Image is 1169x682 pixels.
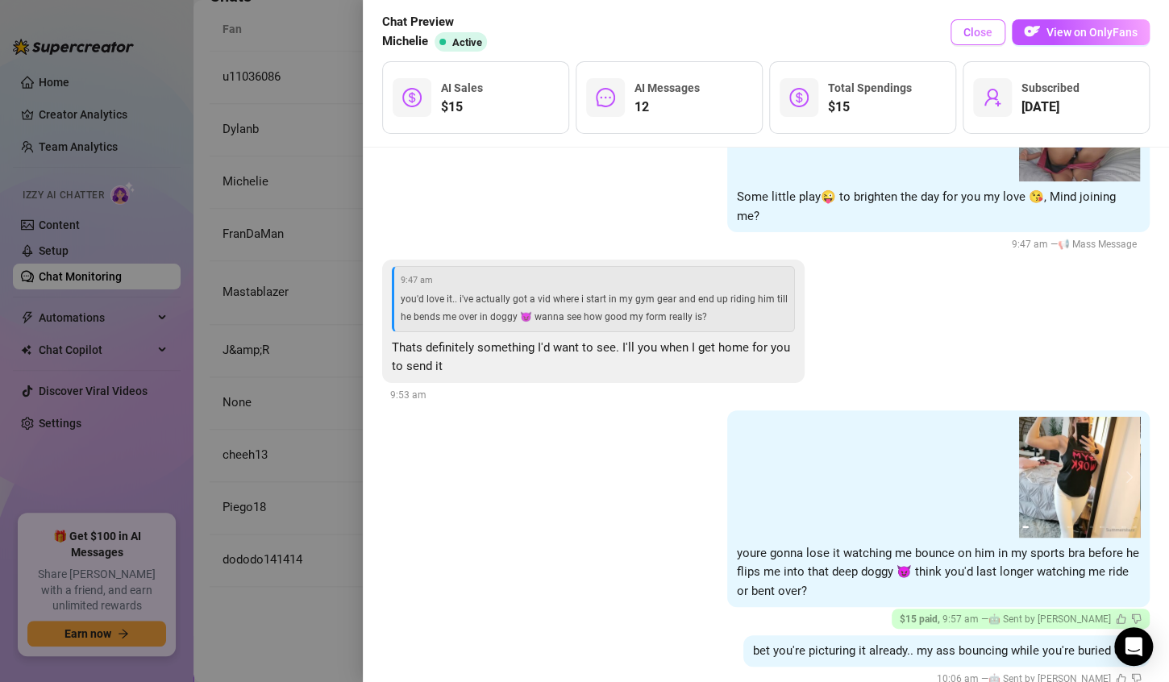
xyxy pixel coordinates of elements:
span: dollar [402,88,422,107]
button: OFView on OnlyFans [1012,19,1150,45]
span: $15 [441,98,483,117]
span: Total Spendings [828,81,912,94]
span: bet you're picturing it already.. my ass bouncing while you're buried deep [753,643,1140,658]
span: 📢 Mass Message [1058,239,1137,250]
button: 2 [1035,526,1039,528]
span: Michelie [382,32,428,52]
span: 12 [634,98,700,117]
img: OF [1024,23,1040,40]
span: 9:47 am — [1012,239,1142,250]
button: 9 [1111,526,1115,528]
span: 🤖 Sent by [PERSON_NAME] [988,613,1111,625]
span: $ 15 paid , [900,613,942,625]
span: Some little play😜 to brighten the day for you my love 😘, Mind joining me? [737,189,1116,223]
span: 9:53 am [390,389,426,401]
span: message [596,88,615,107]
button: 3 [1046,526,1050,528]
span: Thats definitely something I'd want to see. I'll you when I get home for you to send it [392,340,790,374]
span: Active [452,36,482,48]
span: like [1116,613,1126,624]
button: 4 [1057,526,1061,528]
div: Open Intercom Messenger [1114,627,1153,666]
button: Close [951,19,1005,45]
span: $15 [828,98,912,117]
img: media [1019,417,1140,538]
button: next [1121,471,1134,484]
span: user-add [983,88,1002,107]
span: View on OnlyFans [1046,26,1138,39]
span: AI Messages [634,81,700,94]
span: AI Sales [441,81,483,94]
button: 10 [1121,526,1125,528]
span: Close [963,26,992,39]
span: you'd love it.. i've actually got a vid where i start in my gym gear and end up riding him till h... [401,293,788,322]
span: [DATE] [1021,98,1080,117]
span: youre gonna lose it watching me bounce on him in my sports bra before he flips me into that deep ... [737,546,1139,598]
button: prev [1025,471,1038,484]
span: 9:47 am [401,273,788,287]
button: 5 [1067,526,1071,528]
span: Chat Preview [382,13,493,32]
span: dislike [1131,613,1142,624]
button: 11 [1133,526,1137,528]
span: dollar [789,88,809,107]
button: 6 [1079,526,1083,528]
span: 9:57 am — [900,613,1142,625]
button: 8 [1100,526,1104,528]
a: OFView on OnlyFans [1012,19,1150,46]
span: Subscribed [1021,81,1080,94]
button: 7 [1089,526,1093,528]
